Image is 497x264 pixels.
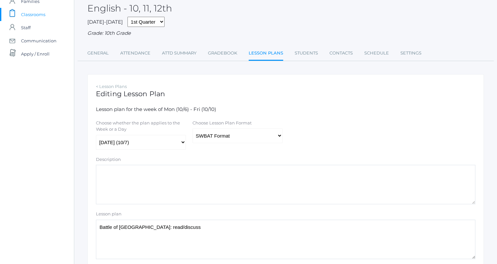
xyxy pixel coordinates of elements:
h1: Editing Lesson Plan [96,90,475,98]
span: [DATE]-[DATE] [87,19,123,25]
a: Contacts [329,47,353,60]
span: Apply / Enroll [21,47,50,60]
h2: English - 10, 11, 12th [87,3,172,13]
a: Students [295,47,318,60]
a: General [87,47,109,60]
a: Attd Summary [162,47,196,60]
span: Lesson plan for the week of Mon (10/6) - Fri (10/10) [96,106,216,112]
label: Choose whether the plan applies to the Week or a Day [96,120,185,133]
a: < Lesson Plans [96,84,127,89]
label: Choose Lesson Plan Format [192,120,252,126]
a: Lesson Plans [249,47,283,61]
span: Staff [21,21,31,34]
span: Classrooms [21,8,45,21]
textarea: Battle of [GEOGRAPHIC_DATA]: read/discuss [96,220,475,259]
a: Gradebook [208,47,237,60]
a: Settings [400,47,421,60]
span: Communication [21,34,56,47]
a: Attendance [120,47,150,60]
div: Grade: 10th Grade [87,30,484,37]
label: Description [96,156,121,163]
label: Lesson plan [96,211,122,217]
a: Schedule [364,47,389,60]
